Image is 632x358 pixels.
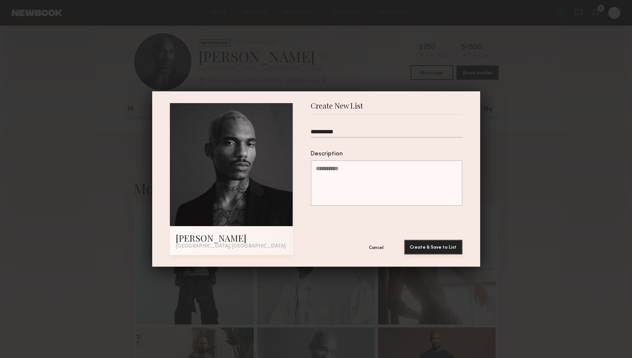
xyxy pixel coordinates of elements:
[176,244,287,249] div: [GEOGRAPHIC_DATA], [GEOGRAPHIC_DATA]
[311,103,363,114] span: Create New List
[176,232,287,244] div: [PERSON_NAME]
[354,240,398,255] button: Cancel
[404,240,462,255] button: Create & Save to List
[311,151,462,157] div: Description
[311,160,462,206] textarea: Description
